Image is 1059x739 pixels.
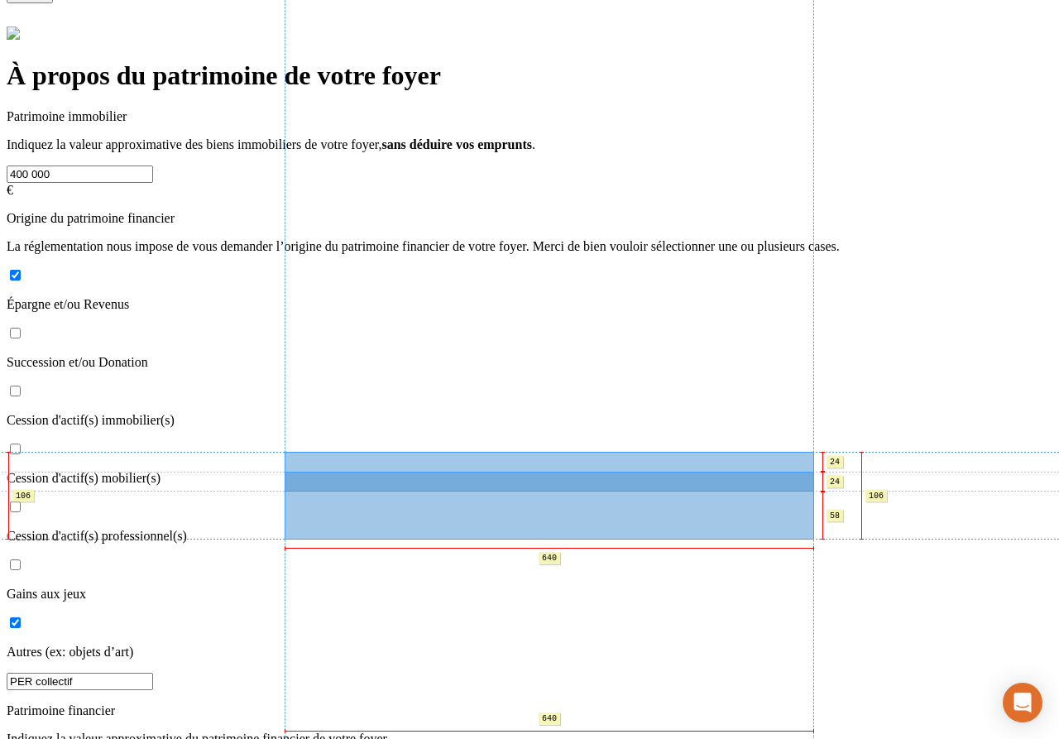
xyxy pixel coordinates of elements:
[381,137,532,151] span: sans déduire vos emprunts
[7,355,1052,370] p: Succession et/ou Donation
[7,673,153,690] input: Précisez
[7,645,1052,660] p: Autres (ex: objets d’art)
[7,137,381,151] span: Indiquez la valeur approximative des biens immobiliers de votre foyer,
[7,297,1052,312] p: Épargne et/ou Revenus
[7,109,1052,124] p: Patrimoine immobilier
[7,471,1052,486] p: Cession d'actif(s) mobilier(s)
[7,413,1052,428] p: Cession d'actif(s) immobilier(s)
[7,26,20,40] img: alexis.png
[7,239,1052,254] p: La réglementation nous impose de vous demander l’origine du patrimoine financier de votre foyer. ...
[7,703,1052,718] p: Patrimoine financier
[7,529,1052,544] p: Cession d'actif(s) professionnel(s)
[1003,683,1042,722] div: Ouvrir le Messenger Intercom
[532,137,535,151] span: .
[7,60,1052,91] h1: À propos du patrimoine de votre foyer
[7,211,1052,226] p: Origine du patrimoine financier
[7,587,1052,602] p: Gains aux jeux
[7,183,13,197] span: €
